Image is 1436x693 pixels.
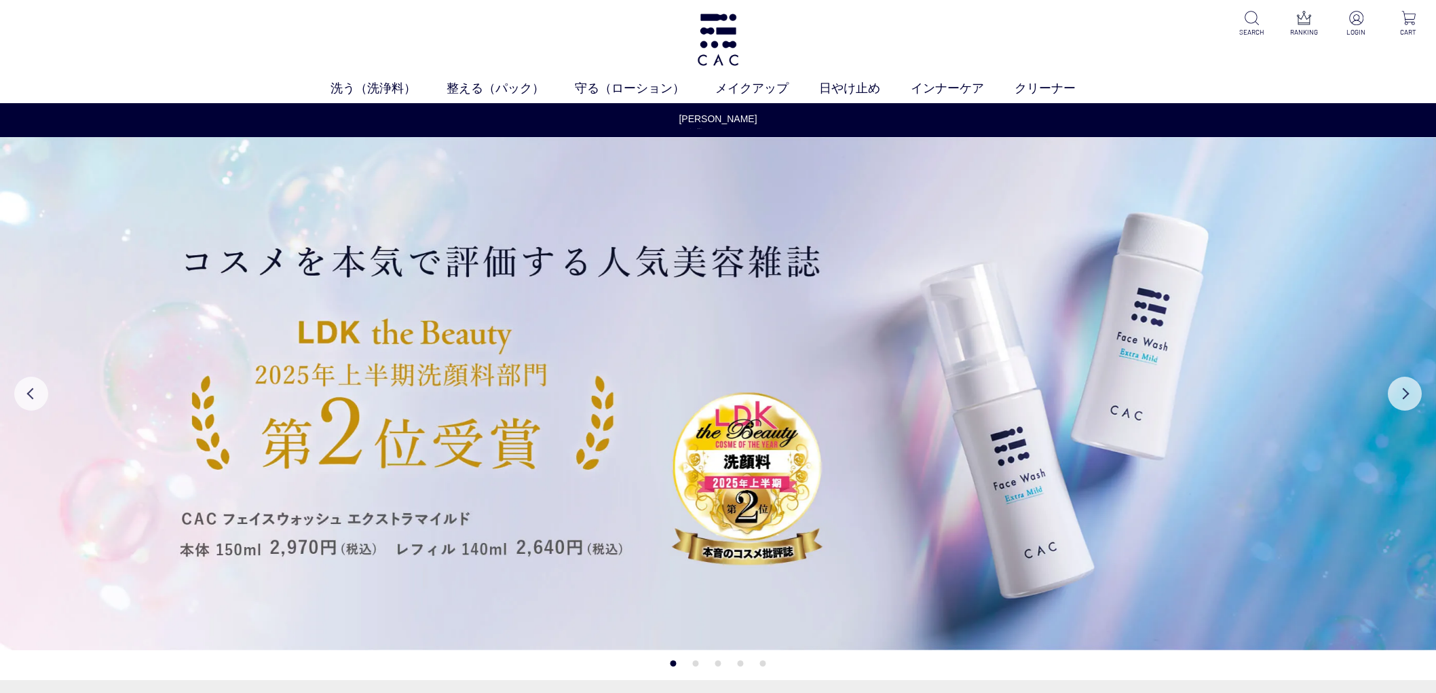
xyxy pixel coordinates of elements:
a: CART [1392,11,1425,37]
a: SEARCH [1235,11,1268,37]
button: Previous [14,377,48,411]
p: SEARCH [1235,27,1268,37]
a: 洗う（洗浄料） [330,79,447,98]
a: [PERSON_NAME]休業のお知らせ [675,112,761,141]
p: LOGIN [1340,27,1373,37]
img: logo [695,14,741,66]
a: RANKING [1287,11,1321,37]
button: 1 of 5 [670,660,677,667]
button: 4 of 5 [738,660,744,667]
a: 整える（パック） [447,79,575,98]
button: 5 of 5 [760,660,766,667]
a: メイクアップ [715,79,819,98]
a: クリーナー [1015,79,1106,98]
a: LOGIN [1340,11,1373,37]
p: RANKING [1287,27,1321,37]
p: CART [1392,27,1425,37]
a: 守る（ローション） [575,79,715,98]
a: インナーケア [911,79,1015,98]
button: 2 of 5 [693,660,699,667]
button: Next [1388,377,1422,411]
button: 3 of 5 [715,660,721,667]
a: 日やけ止め [819,79,911,98]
